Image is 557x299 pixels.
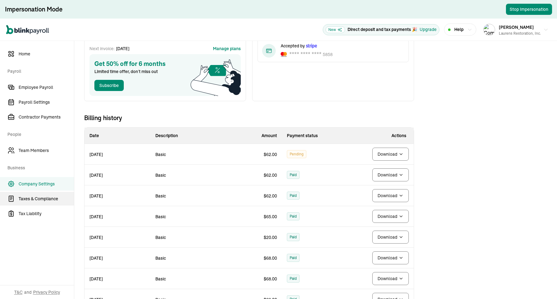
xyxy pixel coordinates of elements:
[264,276,277,282] span: $ 68.00
[19,147,74,154] span: Team Members
[484,24,495,35] img: Company logo
[290,150,304,158] span: Pending
[150,128,216,144] th: Description
[290,233,297,241] span: Paid
[19,84,74,91] span: Employee Payroll
[348,26,417,33] p: Direct deposit and tax payments 🎉
[7,62,70,79] span: Payroll
[94,80,124,91] button: Subscribe
[444,24,476,36] button: Help
[372,231,409,244] button: Download
[290,192,297,199] span: Paid
[348,128,414,144] th: Actions
[89,152,103,157] span: [DATE]
[19,114,74,120] span: Contractor Payments
[89,172,103,178] span: [DATE]
[19,196,74,202] span: Taxes & Compliance
[89,45,115,52] span: Next invoice:
[454,26,464,33] span: Help
[264,235,277,240] span: $ 20.00
[372,168,409,181] button: Download
[155,152,166,157] span: Basic
[290,254,297,262] span: Paid
[5,5,63,14] div: Impersonation Mode
[7,158,70,176] span: Business
[6,21,49,39] nav: Global
[372,272,409,285] button: Download
[19,210,74,217] span: Tax Liability
[290,275,297,282] span: Paid
[155,193,166,199] span: Basic
[116,45,129,52] span: [DATE]
[89,235,103,240] span: [DATE]
[84,128,150,144] th: Date
[89,214,103,219] span: [DATE]
[94,59,236,68] span: Get 50% off for 6 months
[155,276,166,282] span: Basic
[7,125,70,142] span: People
[14,289,23,295] span: T&C
[155,214,166,219] span: Basic
[155,235,166,240] span: Basic
[290,213,297,220] span: Paid
[155,172,166,178] span: Basic
[506,4,552,15] button: Stop Impersonation
[33,289,60,295] span: Privacy Policy
[372,210,409,223] button: Download
[454,232,557,299] iframe: Chat Widget
[282,128,348,144] th: Payment status
[19,51,74,57] span: Home
[372,189,409,202] button: Download
[326,26,345,33] span: New
[19,99,74,106] span: Payroll Settings
[99,82,119,89] div: Subscribe
[264,193,277,199] span: $ 62.00
[19,181,74,187] span: Company Settings
[499,31,541,36] div: Laurens Restoration, Inc.
[420,26,437,33] button: Upgrade
[289,50,333,59] div: 5858
[372,251,409,264] button: Download
[264,255,277,261] span: $ 68.00
[89,255,103,261] span: [DATE]
[264,152,277,157] span: $ 62.00
[281,43,333,49] div: Accepted by
[94,68,236,75] span: Limited time offer, don’t miss out
[89,276,103,282] span: [DATE]
[290,171,297,179] span: Paid
[499,24,534,30] span: [PERSON_NAME]
[264,172,277,178] span: $ 62.00
[155,255,166,261] span: Basic
[213,45,241,52] button: Manage plans
[481,22,551,37] button: Company logo[PERSON_NAME]Laurens Restoration, Inc.
[216,128,282,144] th: Amount
[372,148,409,161] button: Download
[264,214,277,219] span: $ 65.00
[89,193,103,199] span: [DATE]
[84,114,414,122] span: Billing history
